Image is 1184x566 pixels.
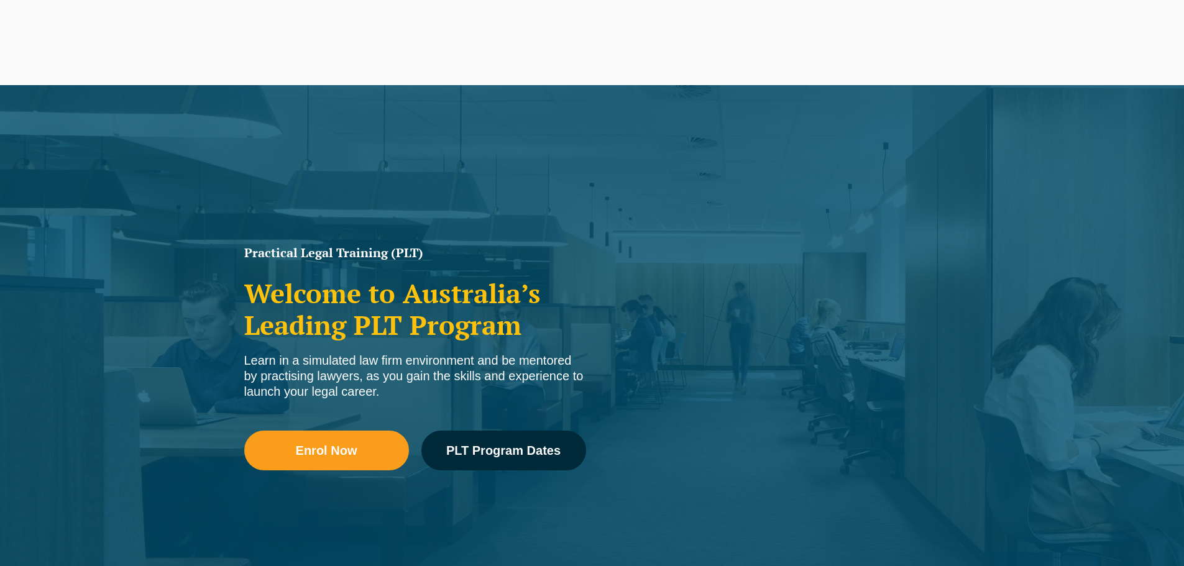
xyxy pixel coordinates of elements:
span: Enrol Now [296,444,357,457]
h2: Welcome to Australia’s Leading PLT Program [244,278,586,340]
span: PLT Program Dates [446,444,561,457]
h1: Practical Legal Training (PLT) [244,247,586,259]
a: Enrol Now [244,431,409,470]
div: Learn in a simulated law firm environment and be mentored by practising lawyers, as you gain the ... [244,353,586,399]
a: PLT Program Dates [421,431,586,470]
